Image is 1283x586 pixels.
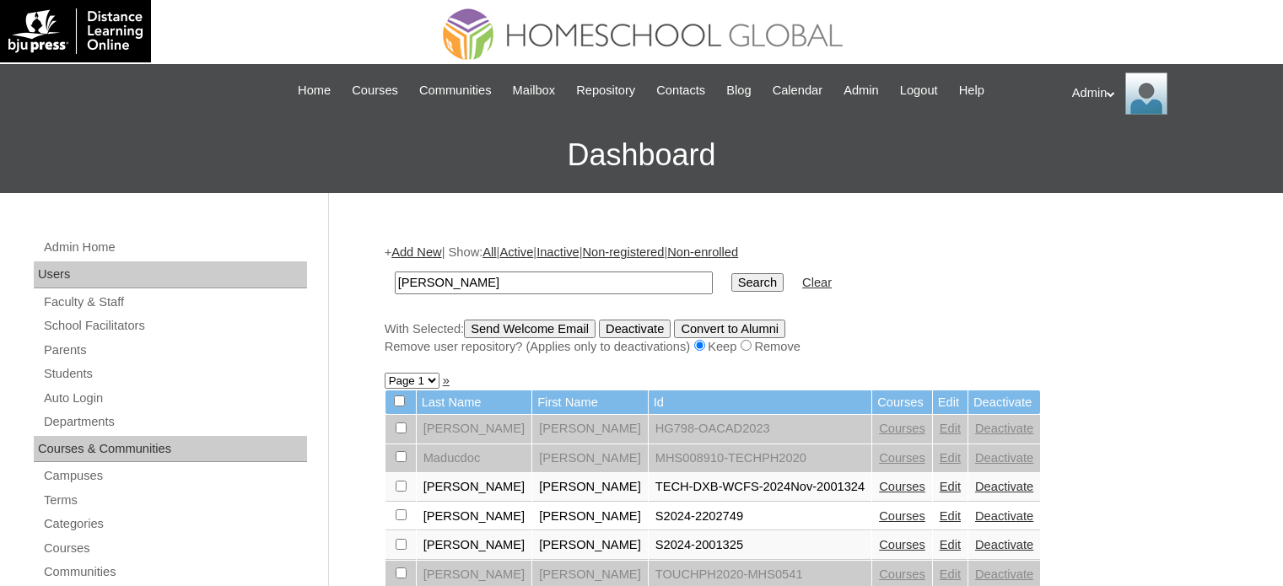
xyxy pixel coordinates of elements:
a: Clear [802,276,832,289]
a: Inactive [536,245,580,259]
td: Edit [933,390,968,415]
div: + | Show: | | | | [385,244,1220,355]
img: logo-white.png [8,8,143,54]
a: Courses [879,567,925,581]
a: Admin Home [42,237,307,258]
div: Users [34,261,307,288]
td: Deactivate [968,390,1040,415]
a: Parents [42,340,307,361]
a: Logout [892,81,946,100]
a: Courses [879,480,925,493]
span: Home [298,81,331,100]
td: [PERSON_NAME] [417,531,532,560]
a: All [482,245,496,259]
span: Contacts [656,81,705,100]
a: Deactivate [975,422,1033,435]
div: Courses & Communities [34,436,307,463]
td: [PERSON_NAME] [532,473,648,502]
a: Home [289,81,339,100]
a: Categories [42,513,307,535]
a: Non-registered [582,245,664,259]
a: Departments [42,411,307,433]
a: Help [951,81,993,100]
span: Admin [844,81,879,100]
input: Search [731,273,784,292]
span: Blog [726,81,751,100]
input: Send Welcome Email [464,320,596,338]
input: Convert to Alumni [674,320,785,338]
a: Courses [879,422,925,435]
span: Calendar [773,81,822,100]
a: Edit [940,422,961,435]
a: Edit [940,451,961,465]
a: Courses [879,538,925,551]
span: Mailbox [513,81,556,100]
a: Add New [391,245,441,259]
a: Students [42,363,307,384]
a: Active [499,245,533,259]
a: Edit [940,480,961,493]
a: Courses [879,509,925,523]
input: Search [395,271,713,294]
span: Communities [419,81,492,100]
a: Edit [940,567,961,581]
a: Faculty & Staff [42,292,307,313]
td: TECH-DXB-WCFS-2024Nov-2001324 [649,473,871,502]
a: » [443,374,450,387]
a: Non-enrolled [667,245,738,259]
td: Id [649,390,871,415]
td: [PERSON_NAME] [532,444,648,473]
div: Remove user repository? (Applies only to deactivations) Keep Remove [385,338,1220,356]
a: Communities [42,562,307,583]
span: Help [959,81,984,100]
div: Admin [1072,73,1266,115]
td: [PERSON_NAME] [417,473,532,502]
td: [PERSON_NAME] [417,415,532,444]
a: Admin [835,81,887,100]
a: Deactivate [975,480,1033,493]
td: [PERSON_NAME] [532,531,648,560]
img: Admin Homeschool Global [1125,73,1167,115]
a: Courses [343,81,407,100]
a: Courses [42,538,307,559]
a: Terms [42,490,307,511]
td: [PERSON_NAME] [417,503,532,531]
td: [PERSON_NAME] [532,415,648,444]
td: HG798-OACAD2023 [649,415,871,444]
td: S2024-2202749 [649,503,871,531]
td: Last Name [417,390,532,415]
input: Deactivate [599,320,671,338]
a: Campuses [42,465,307,487]
td: Courses [872,390,932,415]
span: Courses [352,81,398,100]
span: Repository [576,81,635,100]
a: School Facilitators [42,315,307,336]
a: Deactivate [975,567,1033,581]
td: MHS008910-TECHPH2020 [649,444,871,473]
a: Auto Login [42,388,307,409]
td: [PERSON_NAME] [532,503,648,531]
a: Edit [940,538,961,551]
a: Deactivate [975,538,1033,551]
a: Deactivate [975,451,1033,465]
td: S2024-2001325 [649,531,871,560]
a: Communities [411,81,500,100]
h3: Dashboard [8,117,1275,193]
a: Deactivate [975,509,1033,523]
a: Mailbox [504,81,564,100]
span: Logout [900,81,938,100]
a: Edit [940,509,961,523]
div: With Selected: [385,320,1220,356]
a: Calendar [764,81,831,100]
a: Contacts [648,81,714,100]
a: Repository [568,81,644,100]
td: Maducdoc [417,444,532,473]
a: Blog [718,81,759,100]
td: First Name [532,390,648,415]
a: Courses [879,451,925,465]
